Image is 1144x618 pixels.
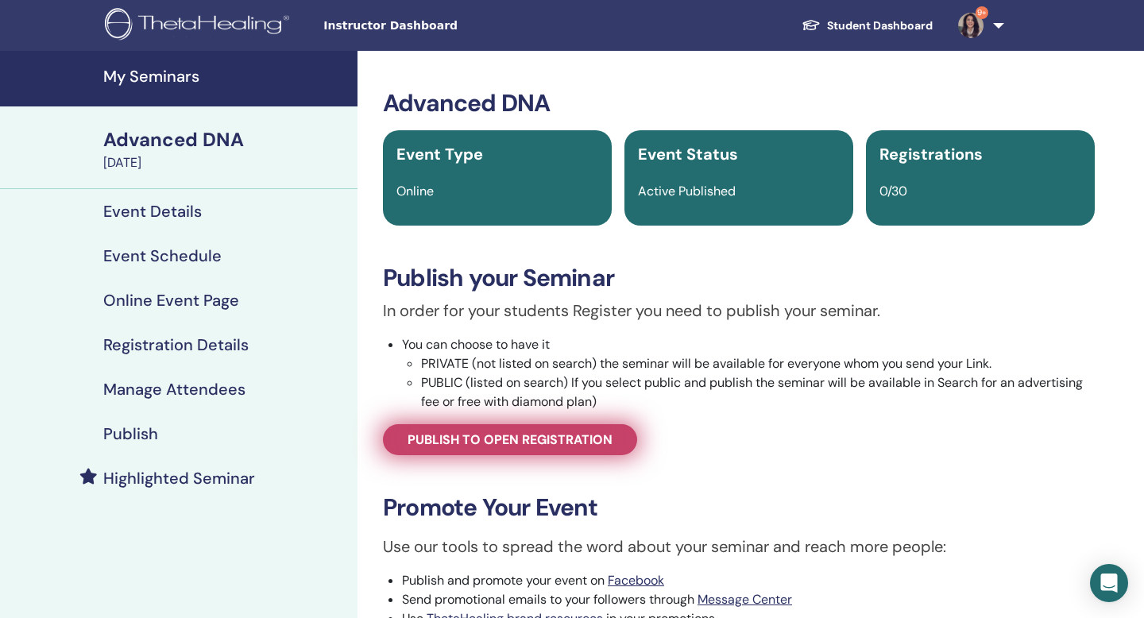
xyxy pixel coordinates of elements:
div: v 4.0.25 [44,25,78,38]
img: default.jpg [958,13,984,38]
span: Active Published [638,183,736,199]
span: Online [396,183,434,199]
span: Event Status [638,144,738,164]
a: Advanced DNA[DATE] [94,126,357,172]
h4: My Seminars [103,67,348,86]
span: Event Type [396,144,483,164]
li: Send promotional emails to your followers through [402,590,1095,609]
p: Use our tools to spread the word about your seminar and reach more people: [383,535,1095,558]
a: Facebook [608,572,664,589]
img: graduation-cap-white.svg [802,18,821,32]
img: tab_domain_overview_orange.svg [64,92,77,105]
h4: Manage Attendees [103,380,245,399]
h4: Publish [103,424,158,443]
img: website_grey.svg [25,41,38,54]
a: Publish to open registration [383,424,637,455]
li: PRIVATE (not listed on search) the seminar will be available for everyone whom you send your Link. [421,354,1095,373]
img: tab_keywords_by_traffic_grey.svg [180,92,193,105]
h4: Highlighted Seminar [103,469,255,488]
p: In order for your students Register you need to publish your seminar. [383,299,1095,323]
span: 9+ [976,6,988,19]
h4: Online Event Page [103,291,239,310]
span: Registrations [879,144,983,164]
div: Advanced DNA [103,126,348,153]
span: Publish to open registration [408,431,613,448]
div: Domaine [82,94,122,104]
h3: Publish your Seminar [383,264,1095,292]
h3: Advanced DNA [383,89,1095,118]
span: Instructor Dashboard [323,17,562,34]
img: logo_orange.svg [25,25,38,38]
h3: Promote Your Event [383,493,1095,522]
div: Mots-clés [198,94,243,104]
a: Message Center [698,591,792,608]
div: Domaine: [DOMAIN_NAME] [41,41,180,54]
span: 0/30 [879,183,907,199]
h4: Registration Details [103,335,249,354]
li: PUBLIC (listed on search) If you select public and publish the seminar will be available in Searc... [421,373,1095,411]
div: [DATE] [103,153,348,172]
div: Open Intercom Messenger [1090,564,1128,602]
h4: Event Schedule [103,246,222,265]
li: You can choose to have it [402,335,1095,411]
img: logo.png [105,8,295,44]
h4: Event Details [103,202,202,221]
li: Publish and promote your event on [402,571,1095,590]
a: Student Dashboard [789,11,945,41]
